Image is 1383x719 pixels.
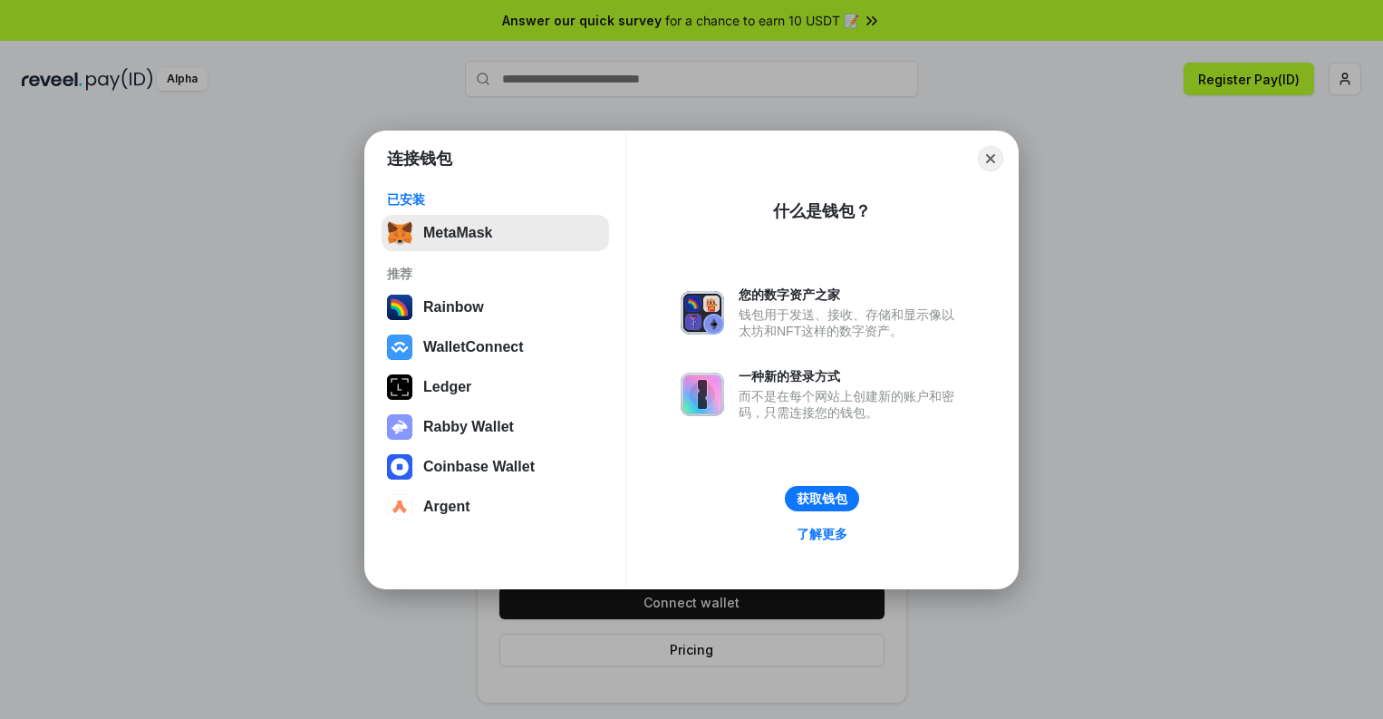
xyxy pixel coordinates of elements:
div: Ledger [423,379,471,395]
div: 什么是钱包？ [773,200,871,222]
img: svg+xml,%3Csvg%20xmlns%3D%22http%3A%2F%2Fwww.w3.org%2F2000%2Fsvg%22%20fill%3D%22none%22%20viewBox... [681,291,724,335]
button: Coinbase Wallet [382,449,609,485]
div: Argent [423,499,470,515]
img: svg+xml,%3Csvg%20width%3D%2228%22%20height%3D%2228%22%20viewBox%3D%220%200%2028%2028%22%20fill%3D... [387,454,412,480]
div: 已安装 [387,191,604,208]
div: 您的数字资产之家 [739,287,963,303]
img: svg+xml,%3Csvg%20fill%3D%22none%22%20height%3D%2233%22%20viewBox%3D%220%200%2035%2033%22%20width%... [387,220,412,246]
button: Close [978,146,1003,171]
div: Rainbow [423,299,484,316]
div: MetaMask [423,225,492,241]
a: 了解更多 [786,522,858,546]
div: 钱包用于发送、接收、存储和显示像以太坊和NFT这样的数字资产。 [739,306,963,339]
div: WalletConnect [423,339,524,355]
img: svg+xml,%3Csvg%20width%3D%2228%22%20height%3D%2228%22%20viewBox%3D%220%200%2028%2028%22%20fill%3D... [387,494,412,520]
button: WalletConnect [382,329,609,365]
button: Ledger [382,369,609,405]
div: 获取钱包 [797,491,847,507]
h1: 连接钱包 [387,148,452,170]
button: Argent [382,489,609,525]
div: Coinbase Wallet [423,459,535,475]
div: 而不是在每个网站上创建新的账户和密码，只需连接您的钱包。 [739,388,963,421]
button: 获取钱包 [785,486,859,511]
img: svg+xml,%3Csvg%20width%3D%22120%22%20height%3D%22120%22%20viewBox%3D%220%200%20120%20120%22%20fil... [387,295,412,320]
div: 了解更多 [797,526,847,542]
button: MetaMask [382,215,609,251]
button: Rainbow [382,289,609,325]
div: Rabby Wallet [423,419,514,435]
div: 推荐 [387,266,604,282]
img: svg+xml,%3Csvg%20xmlns%3D%22http%3A%2F%2Fwww.w3.org%2F2000%2Fsvg%22%20width%3D%2228%22%20height%3... [387,374,412,400]
div: 一种新的登录方式 [739,368,963,384]
img: svg+xml,%3Csvg%20xmlns%3D%22http%3A%2F%2Fwww.w3.org%2F2000%2Fsvg%22%20fill%3D%22none%22%20viewBox... [681,373,724,416]
img: svg+xml,%3Csvg%20width%3D%2228%22%20height%3D%2228%22%20viewBox%3D%220%200%2028%2028%22%20fill%3D... [387,335,412,360]
img: svg+xml,%3Csvg%20xmlns%3D%22http%3A%2F%2Fwww.w3.org%2F2000%2Fsvg%22%20fill%3D%22none%22%20viewBox... [387,414,412,440]
button: Rabby Wallet [382,409,609,445]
